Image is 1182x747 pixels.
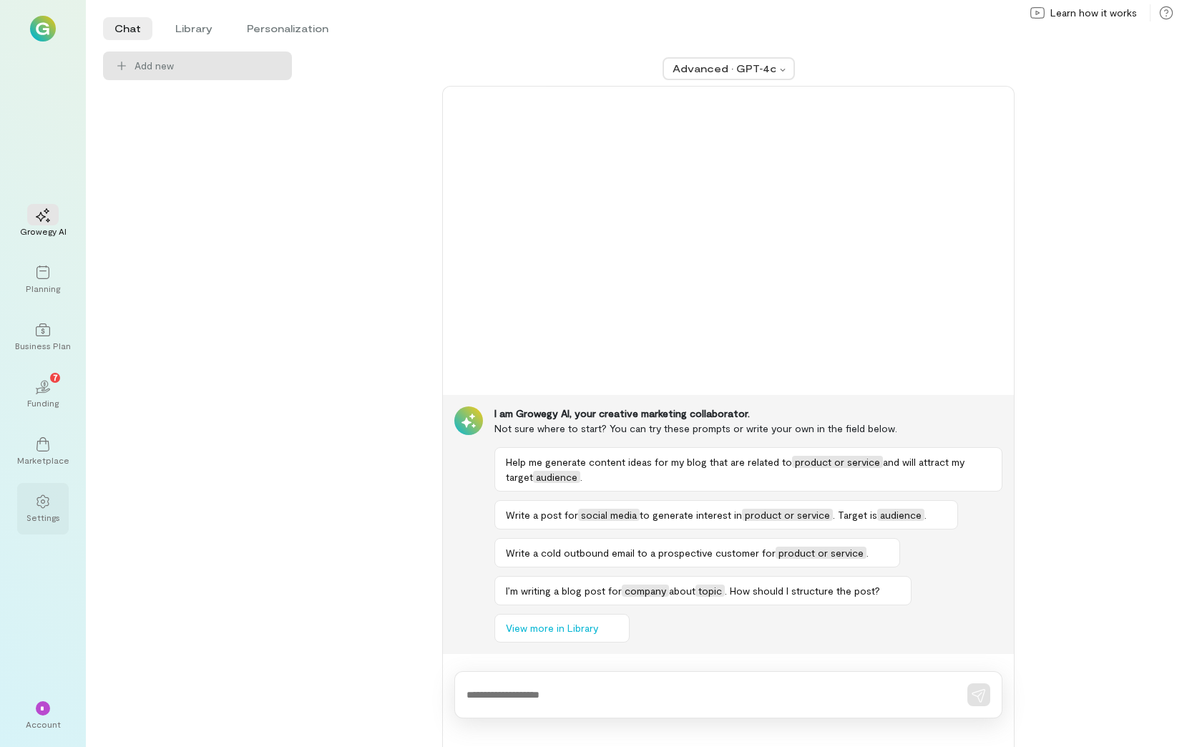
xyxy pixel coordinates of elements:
[580,471,582,483] span: .
[924,509,927,521] span: .
[135,59,280,73] span: Add new
[792,456,883,468] span: product or service
[27,397,59,409] div: Funding
[103,17,152,40] li: Chat
[776,547,866,559] span: product or service
[164,17,224,40] li: Library
[17,368,69,420] a: Funding
[26,283,60,294] div: Planning
[725,585,880,597] span: . How should I structure the post?
[494,538,900,567] button: Write a cold outbound email to a prospective customer forproduct or service.
[15,340,71,351] div: Business Plan
[506,621,598,635] span: View more in Library
[26,512,60,523] div: Settings
[673,62,776,76] div: Advanced · GPT‑4o
[506,547,776,559] span: Write a cold outbound email to a prospective customer for
[494,406,1002,421] div: I am Growegy AI, your creative marketing collaborator.
[494,500,958,529] button: Write a post forsocial mediato generate interest inproduct or service. Target isaudience.
[640,509,742,521] span: to generate interest in
[494,614,630,643] button: View more in Library
[494,576,912,605] button: I’m writing a blog post forcompanyabouttopic. How should I structure the post?
[17,483,69,534] a: Settings
[17,197,69,248] a: Growegy AI
[506,509,578,521] span: Write a post for
[17,311,69,363] a: Business Plan
[533,471,580,483] span: audience
[17,454,69,466] div: Marketplace
[506,456,792,468] span: Help me generate content ideas for my blog that are related to
[17,254,69,306] a: Planning
[494,447,1002,492] button: Help me generate content ideas for my blog that are related toproduct or serviceand will attract ...
[742,509,833,521] span: product or service
[235,17,340,40] li: Personalization
[494,421,1002,436] div: Not sure where to start? You can try these prompts or write your own in the field below.
[877,509,924,521] span: audience
[506,585,622,597] span: I’m writing a blog post for
[833,509,877,521] span: . Target is
[866,547,869,559] span: .
[578,509,640,521] span: social media
[20,225,67,237] div: Growegy AI
[1050,6,1137,20] span: Learn how it works
[622,585,669,597] span: company
[17,426,69,477] a: Marketplace
[669,585,695,597] span: about
[26,718,61,730] div: Account
[53,371,58,384] span: 7
[695,585,725,597] span: topic
[17,690,69,741] div: *Account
